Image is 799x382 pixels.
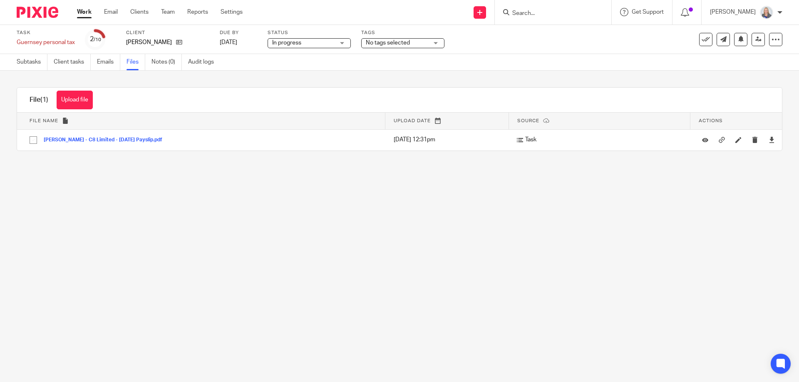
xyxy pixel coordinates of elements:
[17,38,75,47] div: Guernsey personal tax
[25,132,41,148] input: Select
[90,35,101,44] div: 2
[769,136,775,144] a: Download
[126,38,172,47] p: [PERSON_NAME]
[151,54,182,70] a: Notes (0)
[30,118,58,123] span: File name
[77,8,92,16] a: Work
[97,54,120,70] a: Emails
[188,54,220,70] a: Audit logs
[54,54,91,70] a: Client tasks
[126,30,209,36] label: Client
[699,118,723,123] span: Actions
[161,8,175,16] a: Team
[272,40,301,46] span: In progress
[17,54,47,70] a: Subtasks
[268,30,351,36] label: Status
[94,37,101,42] small: /10
[57,91,93,109] button: Upload file
[394,118,431,123] span: Upload date
[632,9,664,15] span: Get Support
[511,10,586,17] input: Search
[127,54,145,70] a: Files
[220,39,237,45] span: [DATE]
[17,7,58,18] img: Pixie
[517,136,686,144] p: Task
[517,118,539,123] span: Source
[40,96,48,103] span: (1)
[366,40,410,46] span: No tags selected
[394,136,504,144] p: [DATE] 12:31pm
[220,30,257,36] label: Due by
[130,8,149,16] a: Clients
[17,30,75,36] label: Task
[30,96,48,104] h1: File
[187,8,208,16] a: Reports
[760,6,773,19] img: Debbie%20Noon%20Professional%20Photo.jpg
[104,8,118,16] a: Email
[710,8,756,16] p: [PERSON_NAME]
[44,137,169,143] button: [PERSON_NAME] - C8 Limited - [DATE] Payslip.pdf
[221,8,243,16] a: Settings
[361,30,444,36] label: Tags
